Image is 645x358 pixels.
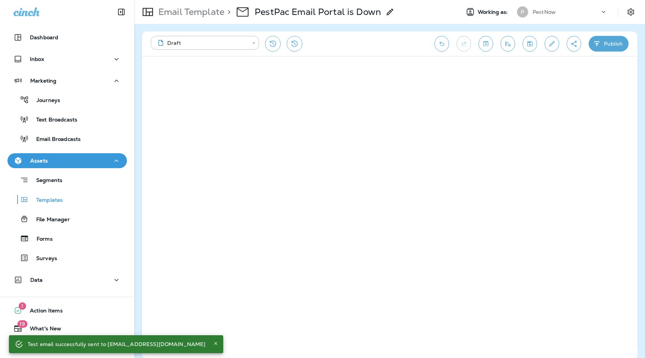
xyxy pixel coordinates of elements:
[30,56,44,62] p: Inbox
[7,52,127,67] button: Inbox
[7,92,127,108] button: Journeys
[533,9,556,15] p: PestNow
[545,36,559,52] button: Edit details
[30,34,58,40] p: Dashboard
[22,308,63,317] span: Action Items
[478,9,510,15] span: Working as:
[155,6,224,18] p: Email Template
[501,36,515,52] button: Send test email
[29,236,53,243] p: Forms
[7,303,127,318] button: 1Action Items
[30,158,48,164] p: Assets
[265,36,281,52] button: Restore from previous version
[224,6,231,18] p: >
[29,255,57,262] p: Surveys
[29,117,77,124] p: Text Broadcasts
[624,5,638,19] button: Settings
[7,272,127,287] button: Data
[29,136,81,143] p: Email Broadcasts
[7,73,127,88] button: Marketing
[7,321,127,336] button: 19What's New
[7,131,127,146] button: Email Broadcasts
[479,36,493,52] button: Toggle preview
[517,6,528,18] div: P
[523,36,537,52] button: Save
[22,325,61,334] span: What's New
[29,177,62,185] p: Segments
[7,192,127,207] button: Templates
[7,231,127,246] button: Forms
[30,277,43,283] p: Data
[29,197,63,204] p: Templates
[19,302,26,310] span: 1
[28,337,205,351] div: Test email successfully sent to [EMAIL_ADDRESS][DOMAIN_NAME]
[211,339,220,348] button: Close
[29,97,60,104] p: Journeys
[7,250,127,266] button: Surveys
[434,36,449,52] button: Undo
[7,172,127,188] button: Segments
[30,78,56,84] p: Marketing
[7,211,127,227] button: File Manager
[7,30,127,45] button: Dashboard
[7,339,127,354] button: Support
[156,39,247,47] div: Draft
[255,6,381,18] p: PestPac Email Portal is Down
[7,153,127,168] button: Assets
[567,36,581,52] button: Create a Shareable Preview Link
[589,36,629,52] button: Publish
[111,4,132,19] button: Collapse Sidebar
[7,111,127,127] button: Text Broadcasts
[287,36,302,52] button: View Changelog
[29,216,70,223] p: File Manager
[17,320,27,328] span: 19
